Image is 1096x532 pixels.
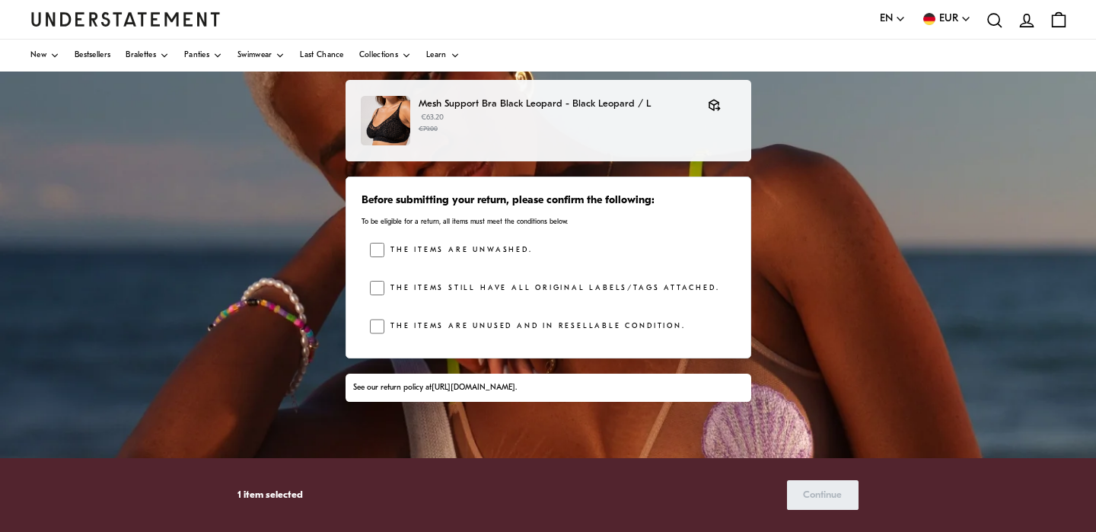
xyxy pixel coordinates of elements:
[30,12,221,26] a: Understatement Homepage
[362,217,734,227] p: To be eligible for a return, all items must meet the conditions below.
[419,126,438,132] strike: €79.00
[359,40,411,72] a: Collections
[921,11,971,27] button: EUR
[300,52,343,59] span: Last Chance
[30,40,59,72] a: New
[126,52,156,59] span: Bralettes
[384,243,532,258] label: The items are unwashed.
[939,11,958,27] span: EUR
[75,40,110,72] a: Bestsellers
[426,40,460,72] a: Learn
[426,52,447,59] span: Learn
[300,40,343,72] a: Last Chance
[75,52,110,59] span: Bestsellers
[184,52,209,59] span: Panties
[362,193,734,209] h3: Before submitting your return, please confirm the following:
[353,382,743,394] div: See our return policy at .
[237,52,272,59] span: Swimwear
[384,319,685,334] label: The items are unused and in resellable condition.
[419,96,693,112] p: Mesh Support Bra Black Leopard - Black Leopard / L
[126,40,169,72] a: Bralettes
[361,96,410,145] img: mesh-support-plus-black-leopard-393.jpg
[432,384,515,392] a: [URL][DOMAIN_NAME]
[237,40,285,72] a: Swimwear
[384,281,719,296] label: The items still have all original labels/tags attached.
[419,112,693,135] p: €63.20
[184,40,222,72] a: Panties
[880,11,906,27] button: EN
[359,52,398,59] span: Collections
[30,52,46,59] span: New
[880,11,893,27] span: EN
